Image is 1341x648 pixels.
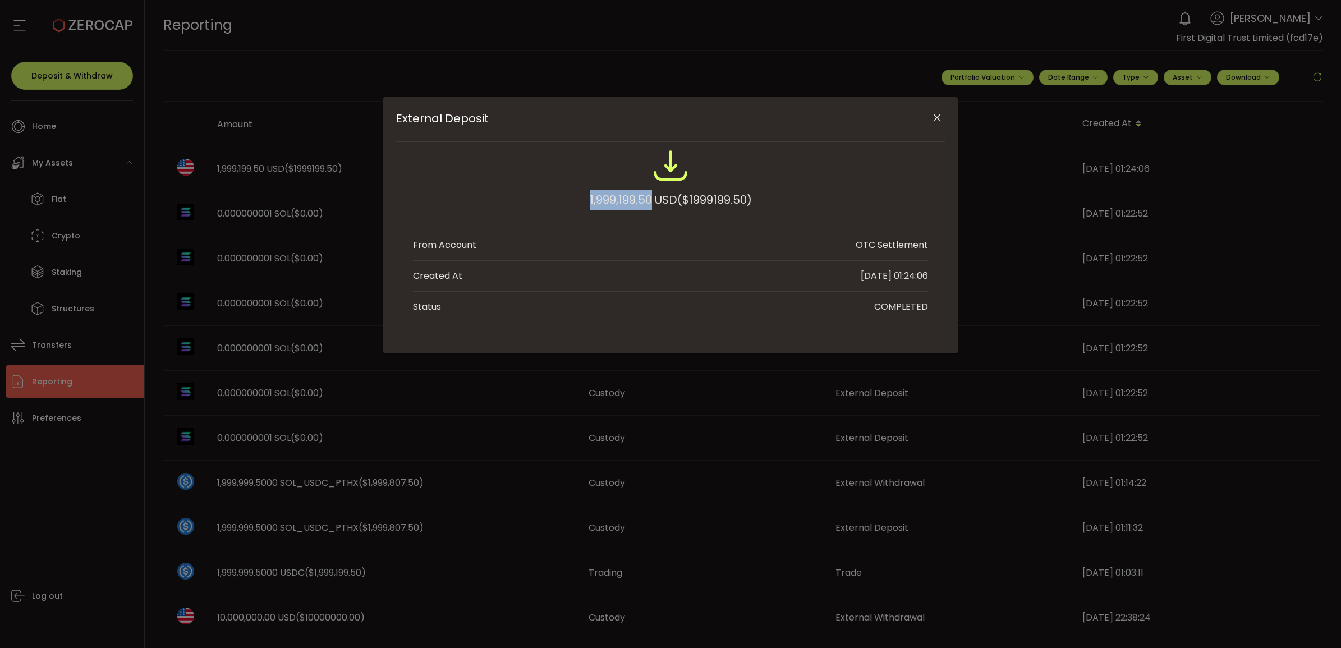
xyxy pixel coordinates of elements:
div: COMPLETED [874,300,928,314]
div: [DATE] 01:24:06 [861,269,928,283]
span: External Deposit [396,112,890,125]
iframe: Chat Widget [1285,594,1341,648]
button: Close [927,108,947,128]
div: Created At [413,269,462,283]
div: 1,999,199.50 USD [590,190,752,210]
span: ($1999199.50) [677,190,752,210]
div: Status [413,300,441,314]
div: OTC Settlement [856,238,928,252]
div: External Deposit [383,97,958,353]
div: From Account [413,238,476,252]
